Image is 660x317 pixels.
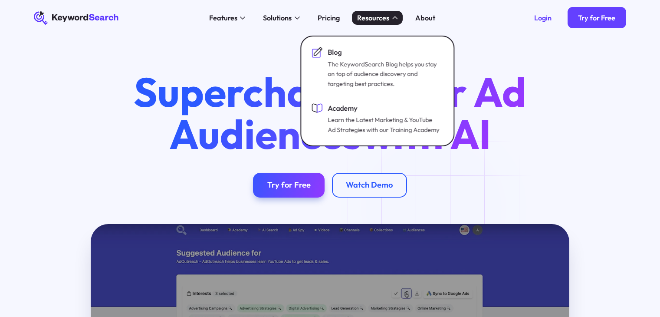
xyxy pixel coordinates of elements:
[410,11,440,25] a: About
[328,103,441,114] div: Academy
[267,180,311,190] div: Try for Free
[253,173,325,198] a: Try for Free
[306,42,448,94] a: BlogThe KeywordSearch Blog helps you stay on top of audience discovery and targeting best practices.
[312,11,345,25] a: Pricing
[523,7,562,28] a: Login
[328,115,441,135] div: Learn the Latest Marketing & YouTube Ad Strategies with our Training Academy
[568,7,626,28] a: Try for Free
[578,13,615,22] div: Try for Free
[328,47,441,58] div: Blog
[306,98,448,140] a: AcademyLearn the Latest Marketing & YouTube Ad Strategies with our Training Academy
[534,13,552,22] div: Login
[300,36,454,146] nav: Resources
[209,13,237,23] div: Features
[346,180,393,190] div: Watch Demo
[263,13,292,23] div: Solutions
[328,59,441,89] div: The KeywordSearch Blog helps you stay on top of audience discovery and targeting best practices.
[117,71,542,155] h1: Supercharge Your Ad Audiences
[415,13,435,23] div: About
[357,13,389,23] div: Resources
[318,13,340,23] div: Pricing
